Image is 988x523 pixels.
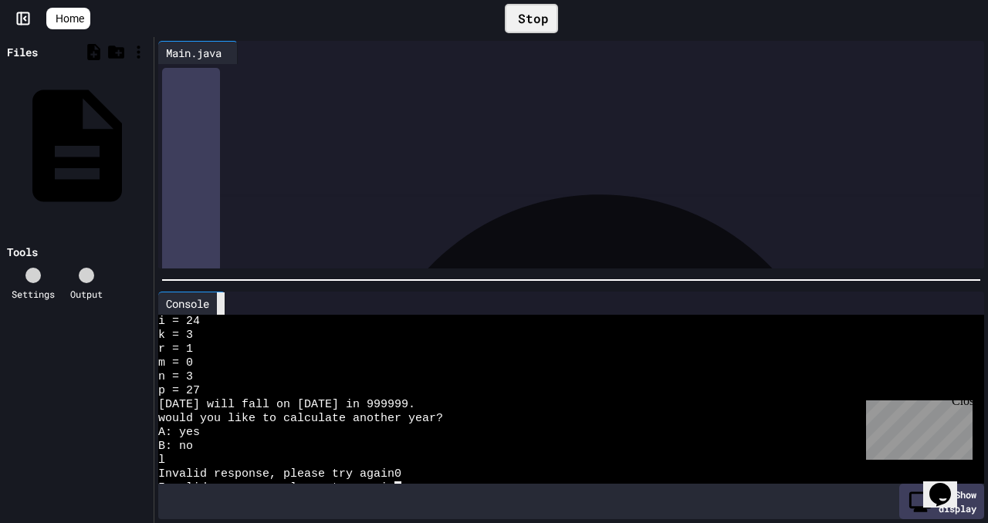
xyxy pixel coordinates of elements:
[158,370,193,384] span: n = 3
[158,398,415,412] span: [DATE] will fall on [DATE] in 999999.
[158,315,200,329] span: i = 24
[158,426,200,440] span: A: yes
[12,287,55,301] div: Settings
[158,292,225,315] div: Console
[7,244,38,260] div: Tools
[899,484,984,519] div: Show display
[158,412,443,426] span: would you like to calculate another year?
[158,384,200,398] span: p = 27
[158,45,229,61] div: Main.java
[158,342,193,356] span: r = 1
[6,6,107,98] div: Chat with us now!Close
[158,467,401,481] span: Invalid response, please try again0
[46,8,90,29] a: Home
[158,481,394,495] span: Invalid response, please try again
[860,394,973,460] iframe: chat widget
[70,287,103,301] div: Output
[56,11,84,26] span: Home
[158,329,193,342] span: k = 3
[158,356,193,370] span: m = 0
[158,454,165,467] span: l
[158,41,238,64] div: Main.java
[158,440,193,454] span: B: no
[505,4,558,33] div: Stop
[158,295,217,312] div: Console
[923,461,973,508] iframe: chat widget
[7,44,38,60] div: Files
